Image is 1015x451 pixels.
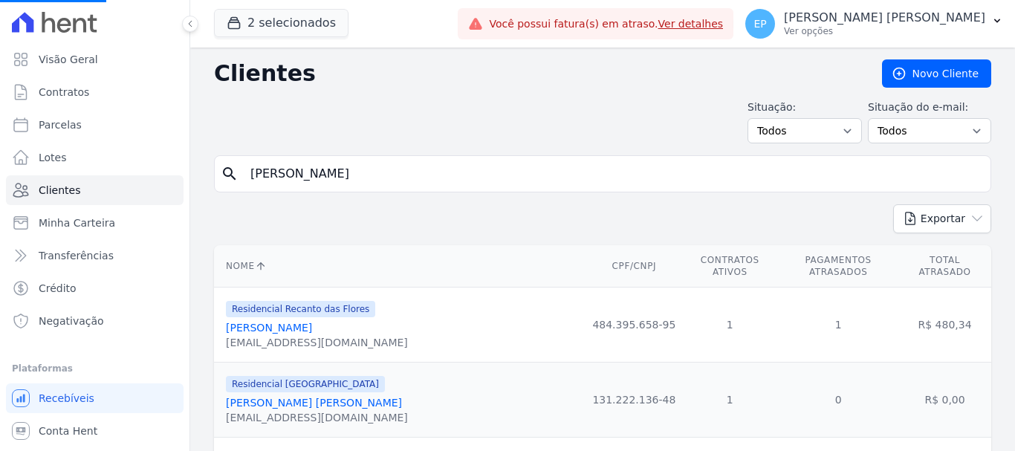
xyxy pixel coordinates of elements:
th: Total Atrasado [898,245,991,288]
a: Ver detalhes [658,18,724,30]
a: Transferências [6,241,184,270]
a: Clientes [6,175,184,205]
a: Minha Carteira [6,208,184,238]
a: Parcelas [6,110,184,140]
i: search [221,165,239,183]
span: Recebíveis [39,391,94,406]
th: CPF/CNPJ [586,245,681,288]
td: R$ 0,00 [898,363,991,438]
th: Pagamentos Atrasados [778,245,898,288]
h2: Clientes [214,60,858,87]
span: Clientes [39,183,80,198]
div: [EMAIL_ADDRESS][DOMAIN_NAME] [226,410,408,425]
td: 131.222.136-48 [586,363,681,438]
div: [EMAIL_ADDRESS][DOMAIN_NAME] [226,335,408,350]
span: Você possui fatura(s) em atraso. [489,16,723,32]
td: 1 [681,288,778,363]
button: EP [PERSON_NAME] [PERSON_NAME] Ver opções [733,3,1015,45]
span: Transferências [39,248,114,263]
td: 0 [778,363,898,438]
a: [PERSON_NAME] [226,322,312,334]
th: Nome [214,245,586,288]
label: Situação: [748,100,862,115]
p: Ver opções [784,25,985,37]
span: Residencial Recanto das Flores [226,301,375,317]
span: Lotes [39,150,67,165]
a: Recebíveis [6,383,184,413]
th: Contratos Ativos [681,245,778,288]
input: Buscar por nome, CPF ou e-mail [241,159,985,189]
td: 1 [778,288,898,363]
span: Visão Geral [39,52,98,67]
span: Parcelas [39,117,82,132]
div: Plataformas [12,360,178,377]
a: Crédito [6,273,184,303]
span: Minha Carteira [39,215,115,230]
span: Contratos [39,85,89,100]
td: 484.395.658-95 [586,288,681,363]
a: Negativação [6,306,184,336]
a: Lotes [6,143,184,172]
span: EP [753,19,766,29]
button: Exportar [893,204,991,233]
span: Residencial [GEOGRAPHIC_DATA] [226,376,385,392]
label: Situação do e-mail: [868,100,991,115]
a: Visão Geral [6,45,184,74]
a: Conta Hent [6,416,184,446]
span: Crédito [39,281,77,296]
a: [PERSON_NAME] [PERSON_NAME] [226,397,402,409]
td: 1 [681,363,778,438]
span: Conta Hent [39,424,97,438]
a: Contratos [6,77,184,107]
span: Negativação [39,314,104,328]
p: [PERSON_NAME] [PERSON_NAME] [784,10,985,25]
td: R$ 480,34 [898,288,991,363]
button: 2 selecionados [214,9,348,37]
a: Novo Cliente [882,59,991,88]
